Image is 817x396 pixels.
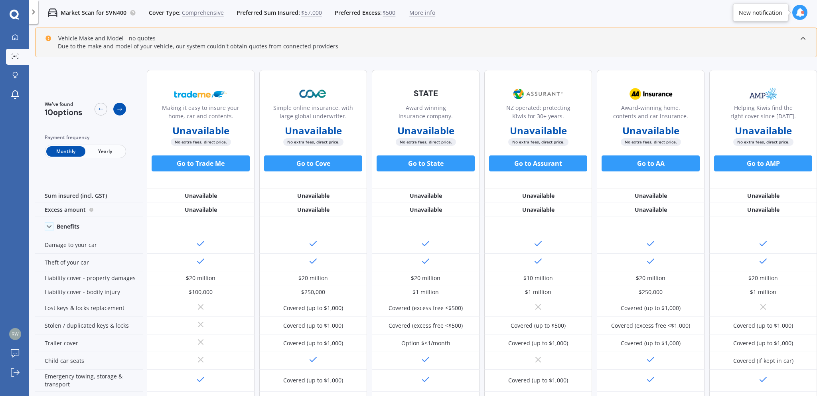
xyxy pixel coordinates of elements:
div: Covered (up to $1,000) [283,304,343,312]
div: Unavailable [372,189,480,203]
div: Covered (if kept in car) [733,357,793,365]
div: Covered (excess free <$500) [389,322,463,330]
div: $20 million [186,274,215,282]
div: $1 million [525,288,551,296]
div: Covered (up to $1,000) [283,376,343,384]
div: $250,000 [639,288,663,296]
b: Unavailable [172,127,229,135]
div: Trailer cover [35,334,143,352]
div: Unavailable [259,203,367,217]
span: More info [409,9,435,17]
p: Market Scan for SVN400 [61,9,126,17]
div: Excess amount [35,203,143,217]
div: NZ operated; protecting Kiwis for 30+ years. [491,103,585,123]
div: $20 million [748,274,778,282]
div: $250,000 [301,288,325,296]
div: Emergency towing, storage & transport [35,370,143,392]
b: Unavailable [285,127,342,135]
div: Covered (up to $1,000) [283,322,343,330]
div: Covered (up to $1,000) [621,304,681,312]
span: 10 options [45,107,83,117]
button: Go to Assurant [489,155,587,171]
div: Unavailable [597,203,705,217]
span: Cover Type: [149,9,181,17]
div: Covered (up to $1,000) [733,339,793,347]
div: Making it easy to insure your home, car and contents. [154,103,248,123]
div: Sum insured (incl. GST) [35,189,143,203]
span: Preferred Excess: [335,9,382,17]
div: Covered (up to $1,000) [508,339,568,347]
div: $100,000 [189,288,213,296]
img: car.f15378c7a67c060ca3f3.svg [48,8,57,18]
button: Go to Trade Me [152,155,250,171]
div: Child car seats [35,352,143,370]
div: Covered (up to $1,000) [283,339,343,347]
div: Payment frequency [45,133,126,141]
div: Benefits [57,223,79,230]
button: Go to State [377,155,475,171]
div: Unavailable [484,189,592,203]
span: $57,000 [301,9,322,17]
b: Unavailable [510,127,567,135]
div: $10 million [523,274,553,282]
div: Unavailable [147,203,255,217]
div: Simple online insurance, with large global underwriter. [266,103,360,123]
span: We've found [45,101,83,108]
div: Covered (excess free <$1,000) [611,322,690,330]
img: Assurant.png [512,84,564,104]
div: Unavailable [259,189,367,203]
span: No extra fees, direct price. [733,138,793,146]
div: Stolen / duplicated keys & locks [35,317,143,334]
div: Unavailable [147,189,255,203]
button: Go to AA [602,155,700,171]
div: $20 million [636,274,665,282]
div: $1 million [412,288,439,296]
div: Covered (up to $1,000) [508,376,568,384]
div: Liability cover - property damages [35,271,143,285]
img: 711bec8859c355e854b7d52180953b56 [9,328,21,340]
div: Due to the make and model of your vehicle, our system couldn't obtain quotes from connected provi... [45,42,807,50]
b: Unavailable [397,127,454,135]
span: Yearly [85,146,124,157]
div: Covered (up to $500) [511,322,566,330]
button: Go to AMP [714,155,812,171]
div: Award-winning home, contents and car insurance. [604,103,698,123]
div: Helping Kiwis find the right cover since [DATE]. [716,103,810,123]
div: Covered (excess free <$500) [389,304,463,312]
span: No extra fees, direct price. [508,138,568,146]
b: Unavailable [735,127,792,135]
div: Unavailable [709,189,817,203]
div: Lost keys & locks replacement [35,299,143,317]
span: No extra fees, direct price. [283,138,343,146]
span: No extra fees, direct price. [396,138,456,146]
img: Cove.webp [287,84,339,104]
span: No extra fees, direct price. [171,138,231,146]
div: Unavailable [709,203,817,217]
div: Award winning insurance company. [379,103,473,123]
span: $500 [383,9,395,17]
div: Vehicle Make and Model - no quotes [45,34,156,42]
b: Unavailable [622,127,679,135]
div: Covered (up to $1,000) [733,322,793,330]
div: Covered (up to $1,000) [621,339,681,347]
img: AMP.webp [737,84,789,104]
div: New notification [739,8,782,16]
span: No extra fees, direct price. [621,138,681,146]
div: Unavailable [484,203,592,217]
div: Liability cover - bodily injury [35,285,143,299]
div: Option $<1/month [401,339,450,347]
img: State-text-1.webp [399,84,452,103]
img: Trademe.webp [174,84,227,104]
div: Unavailable [597,189,705,203]
div: Damage to your car [35,236,143,254]
span: Preferred Sum Insured: [237,9,300,17]
div: Theft of your car [35,254,143,271]
span: Monthly [46,146,85,157]
button: Go to Cove [264,155,362,171]
div: $20 million [298,274,328,282]
span: Comprehensive [182,9,224,17]
div: $1 million [750,288,776,296]
div: $20 million [411,274,440,282]
div: Unavailable [372,203,480,217]
img: AA.webp [624,84,677,104]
